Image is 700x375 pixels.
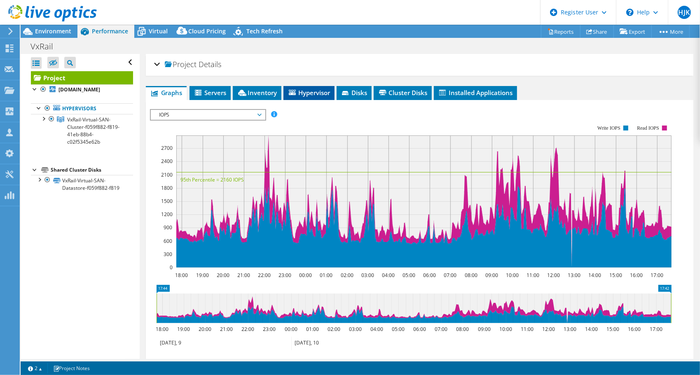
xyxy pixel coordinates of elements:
[196,272,209,279] text: 19:00
[606,326,619,333] text: 15:00
[263,326,276,333] text: 23:00
[199,59,222,69] span: Details
[31,84,133,95] a: [DOMAIN_NAME]
[161,211,173,218] text: 1200
[564,326,576,333] text: 13:00
[35,27,71,35] span: Environment
[506,272,519,279] text: 10:00
[382,272,395,279] text: 04:00
[237,272,250,279] text: 21:00
[164,251,172,258] text: 300
[27,42,66,51] h1: VxRail
[285,326,297,333] text: 00:00
[194,89,227,97] span: Servers
[31,114,133,147] a: VxRail-Virtual-SAN-Cluster-f059f882-f819-41eb-88b4-c02f5345e62b
[241,326,254,333] text: 22:00
[165,61,197,69] span: Project
[161,171,173,178] text: 2100
[499,326,512,333] text: 10:00
[349,326,362,333] text: 03:00
[180,176,244,183] text: 95th Percentile = 2160 IOPS
[59,86,100,93] b: [DOMAIN_NAME]
[320,272,332,279] text: 01:00
[161,184,173,191] text: 1800
[521,326,534,333] text: 11:00
[31,103,133,114] a: Hypervisors
[217,272,229,279] text: 20:00
[628,326,641,333] text: 16:00
[246,27,283,35] span: Tech Refresh
[630,272,643,279] text: 16:00
[199,326,211,333] text: 20:00
[626,9,634,16] svg: \n
[527,272,539,279] text: 11:00
[651,25,690,38] a: More
[361,272,374,279] text: 03:00
[597,125,620,131] text: Write IOPS
[609,272,622,279] text: 15:00
[413,326,426,333] text: 06:00
[541,25,581,38] a: Reports
[258,272,271,279] text: 22:00
[370,326,383,333] text: 04:00
[288,89,330,97] span: Hypervisor
[588,272,601,279] text: 14:00
[237,89,277,97] span: Inventory
[22,363,48,373] a: 2
[423,272,436,279] text: 06:00
[478,326,491,333] text: 09:00
[435,326,447,333] text: 07:00
[92,27,128,35] span: Performance
[279,272,291,279] text: 23:00
[51,165,133,175] div: Shared Cluster Disks
[328,326,340,333] text: 02:00
[161,158,173,165] text: 2400
[341,272,354,279] text: 02:00
[341,89,368,97] span: Disks
[613,25,652,38] a: Export
[161,144,173,151] text: 2700
[378,89,428,97] span: Cluster Disks
[31,71,133,84] a: Project
[637,125,659,131] text: Read IOPS
[585,326,598,333] text: 14:00
[170,264,173,271] text: 0
[456,326,469,333] text: 08:00
[306,326,319,333] text: 01:00
[403,272,415,279] text: 05:00
[188,27,226,35] span: Cloud Pricing
[31,175,133,193] a: VxRail-Virtual-SAN-Datastore-f059f882-f819
[438,89,513,97] span: Installed Applications
[299,272,312,279] text: 00:00
[678,6,691,19] span: HJK
[47,363,96,373] a: Project Notes
[67,116,119,145] span: VxRail-Virtual-SAN-Cluster-f059f882-f819-41eb-88b4-c02f5345e62b
[485,272,498,279] text: 09:00
[651,272,663,279] text: 17:00
[220,326,233,333] text: 21:00
[149,27,168,35] span: Virtual
[161,198,173,205] text: 1500
[177,326,190,333] text: 19:00
[164,224,172,231] text: 900
[542,326,555,333] text: 12:00
[444,272,457,279] text: 07:00
[465,272,478,279] text: 08:00
[392,326,405,333] text: 05:00
[650,326,663,333] text: 17:00
[150,89,183,97] span: Graphs
[164,238,172,245] text: 600
[175,272,188,279] text: 18:00
[155,110,261,120] span: IOPS
[156,326,169,333] text: 18:00
[547,272,560,279] text: 12:00
[568,272,581,279] text: 13:00
[580,25,614,38] a: Share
